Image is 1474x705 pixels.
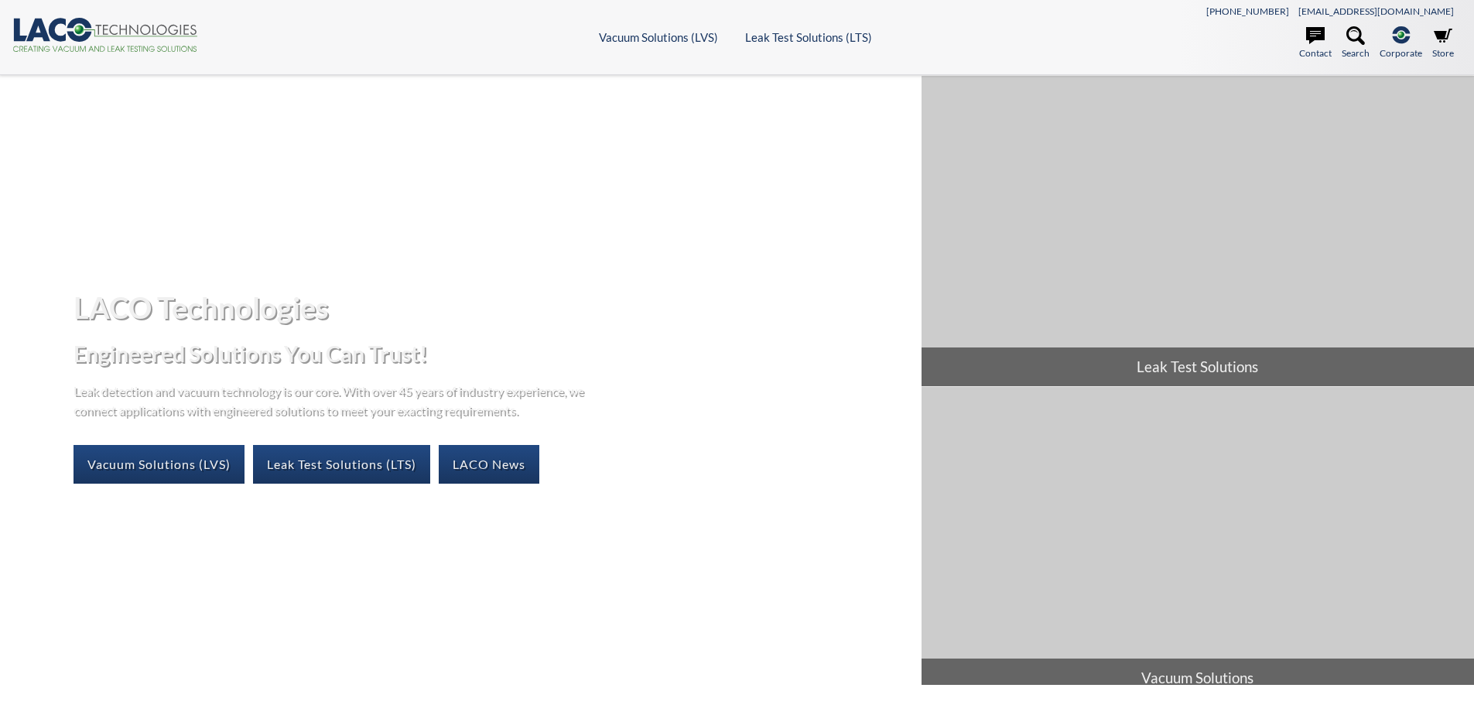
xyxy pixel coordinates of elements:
[253,445,430,484] a: Leak Test Solutions (LTS)
[922,387,1474,697] a: Vacuum Solutions
[74,381,592,420] p: Leak detection and vacuum technology is our core. With over 45 years of industry experience, we c...
[1298,5,1454,17] a: [EMAIL_ADDRESS][DOMAIN_NAME]
[439,445,539,484] a: LACO News
[745,30,872,44] a: Leak Test Solutions (LTS)
[1299,26,1332,60] a: Contact
[922,76,1474,386] a: Leak Test Solutions
[1432,26,1454,60] a: Store
[1342,26,1370,60] a: Search
[1206,5,1289,17] a: [PHONE_NUMBER]
[74,289,908,327] h1: LACO Technologies
[74,340,908,368] h2: Engineered Solutions You Can Trust!
[1380,46,1422,60] span: Corporate
[922,347,1474,386] span: Leak Test Solutions
[599,30,718,44] a: Vacuum Solutions (LVS)
[74,445,245,484] a: Vacuum Solutions (LVS)
[922,659,1474,697] span: Vacuum Solutions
